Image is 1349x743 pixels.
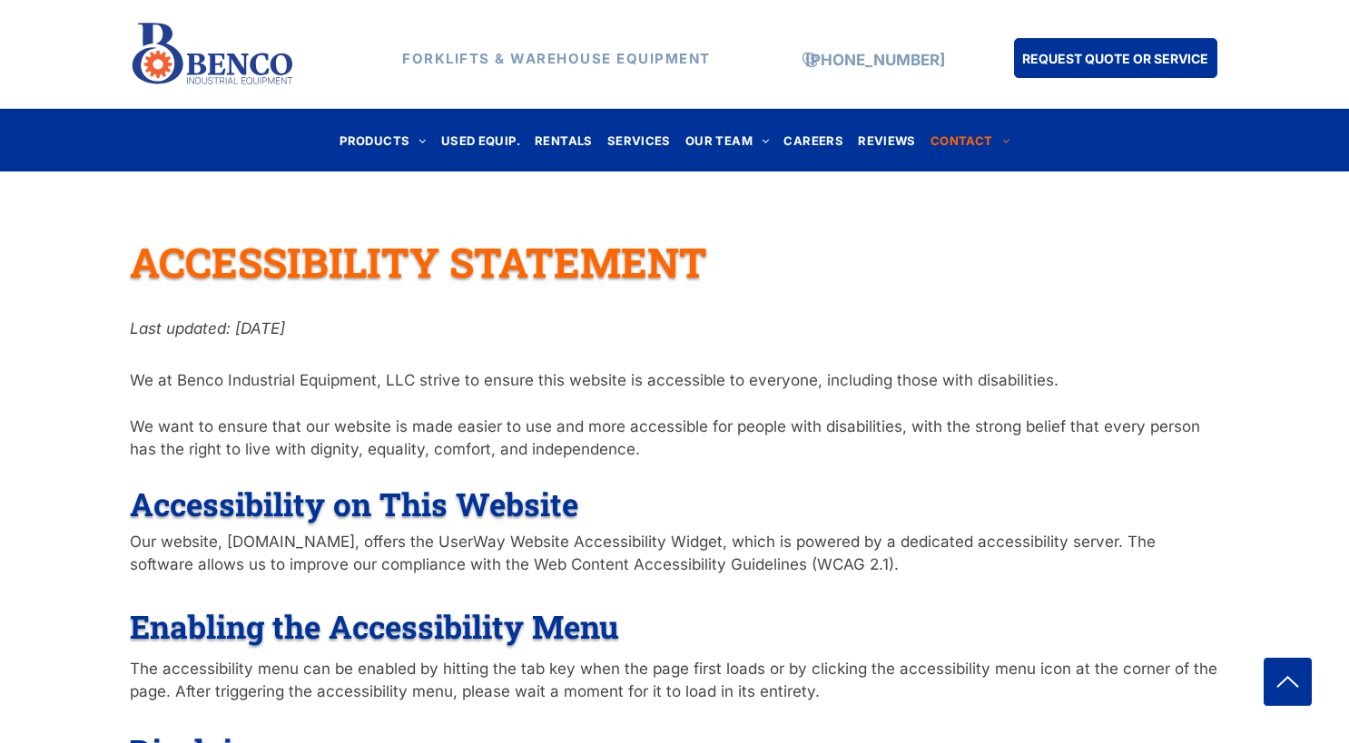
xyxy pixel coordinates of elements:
span: We at Benco Industrial Equipment, LLC strive to ensure this website is accessible to everyone, in... [130,371,1059,389]
a: REVIEWS [851,128,923,152]
span: Enabling the Accessibility Menu [130,605,619,647]
span: ACCESSIBILITY STATEMENT [130,235,707,288]
span: Last updated: [DATE] [130,319,285,337]
a: PRODUCTS [332,128,434,152]
a: CONTACT [923,128,1017,152]
a: REQUEST QUOTE OR SERVICE [1014,38,1217,78]
a: OUR TEAM [678,128,777,152]
a: CAREERS [776,128,851,152]
a: USED EQUIP. [434,128,527,152]
span: Accessibility on This Website [130,483,578,524]
span: REQUEST QUOTE OR SERVICE [1022,42,1208,75]
strong: FORKLIFTS & WAREHOUSE EQUIPMENT [402,50,711,67]
span: We want to ensure that our website is made easier to use and more accessible for people with disa... [130,417,1200,459]
span: Our website, [DOMAIN_NAME], offers the UserWay Website Accessibility Widget, which is powered by ... [130,533,1156,574]
a: [PHONE_NUMBER] [805,51,945,69]
a: RENTALS [527,128,600,152]
span: The accessibility menu can be enabled by hitting the tab key when the page first loads or by clic... [130,660,1217,701]
a: SERVICES [600,128,678,152]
